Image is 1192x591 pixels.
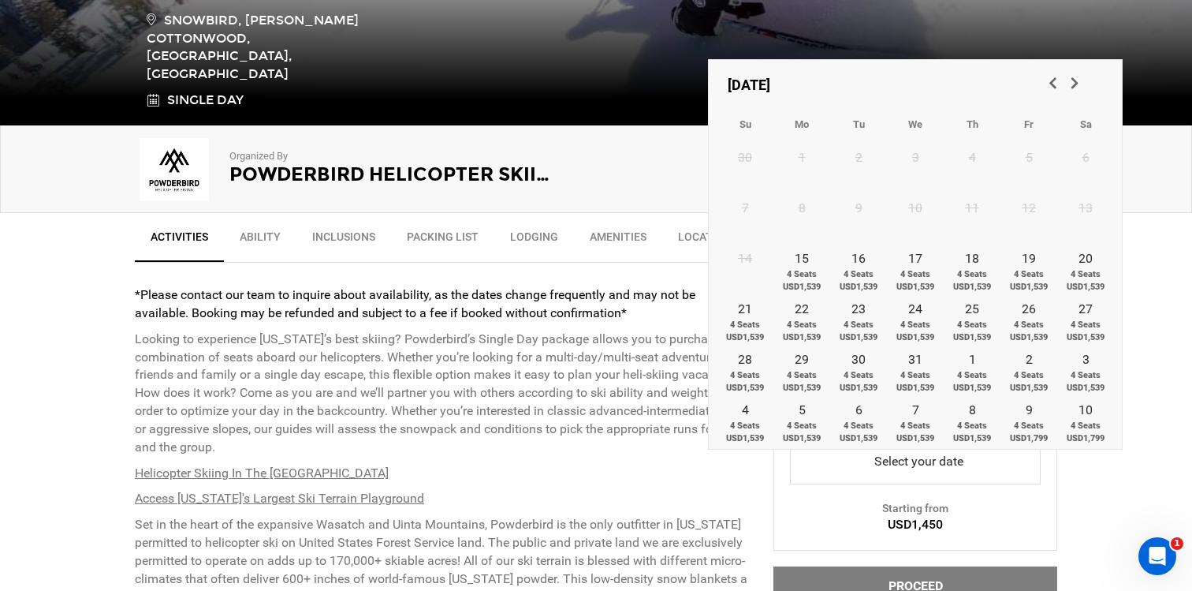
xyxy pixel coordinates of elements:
span: 4 Seats USD1,539 [773,319,830,343]
a: 264 SeatsUSD1,539 [1000,294,1057,345]
iframe: Intercom live chat [1138,537,1176,575]
span: 4 Seats USD1,539 [887,319,944,343]
span: 4 Seats USD1,539 [830,268,887,293]
strong: *Please contact our team to inquire about availability, as the dates change frequently and may no... [135,287,695,320]
div: USD1,450 [774,516,1056,534]
a: 44 SeatsUSD1,539 [717,395,773,446]
span: 4 Seats USD1,539 [717,319,773,343]
th: Sunday [717,106,773,143]
a: Lodging [494,221,574,260]
a: 254 SeatsUSD1,539 [944,294,1000,345]
span: 4 Seats USD1,539 [830,369,887,394]
a: 14 SeatsUSD1,539 [944,345,1000,395]
a: Next [1062,71,1089,98]
a: 74 SeatsUSD1,539 [887,395,944,446]
u: Helicopter Skiing In The [GEOGRAPHIC_DATA] [135,466,389,481]
a: 294 SeatsUSD1,539 [773,345,830,395]
span: 4 Seats USD1,539 [1000,369,1057,394]
span: Single Day [167,92,244,107]
th: Monday [773,106,830,143]
a: 164 SeatsUSD1,539 [830,244,887,294]
a: 84 SeatsUSD1,539 [944,395,1000,446]
th: Saturday [1057,106,1114,143]
a: 34 SeatsUSD1,539 [1057,345,1114,395]
th: Wednesday [887,106,944,143]
a: 284 SeatsUSD1,539 [717,345,773,395]
span: 4 Seats USD1,539 [773,369,830,394]
a: Location [662,221,747,260]
span: 4 Seats USD1,539 [830,420,887,444]
th: Thursday [944,106,1000,143]
span: 4 Seats USD1,539 [887,268,944,293]
p: Organized By [229,149,553,164]
span: 4 Seats USD1,539 [1000,319,1057,343]
span: 4 Seats USD1,539 [887,369,944,394]
a: 204 SeatsUSD1,539 [1057,244,1114,294]
span: 4 Seats USD1,539 [773,420,830,444]
span: 4 Seats USD1,539 [944,369,1000,394]
a: 314 SeatsUSD1,539 [887,345,944,395]
a: 64 SeatsUSD1,539 [830,395,887,446]
span: 4 Seats USD1,539 [944,268,1000,293]
span: 4 Seats USD1,539 [1057,369,1114,394]
a: 104 SeatsUSD1,799 [1057,395,1114,446]
span: 4 Seats USD1,539 [717,369,773,394]
a: 184 SeatsUSD1,539 [944,244,1000,294]
a: Packing List [391,221,494,260]
a: 194 SeatsUSD1,539 [1000,244,1057,294]
a: 24 SeatsUSD1,539 [1000,345,1057,395]
a: Ability [224,221,296,260]
span: 4 Seats USD1,539 [773,268,830,293]
span: 4 Seats USD1,539 [1000,268,1057,293]
th: Tuesday [830,106,887,143]
th: Friday [1000,106,1057,143]
span: 4 Seats USD1,539 [830,319,887,343]
a: Previous [1040,71,1067,98]
a: 304 SeatsUSD1,539 [830,345,887,395]
u: Access [US_STATE]'s Largest Ski Terrain Playground [135,491,424,506]
span: Snowbird, [PERSON_NAME] Cottonwood, [GEOGRAPHIC_DATA], [GEOGRAPHIC_DATA] [147,10,371,84]
a: 214 SeatsUSD1,539 [717,294,773,345]
span: 4 Seats USD1,539 [944,319,1000,343]
a: Amenities [574,221,662,260]
a: 234 SeatsUSD1,539 [830,294,887,345]
a: Activities [135,221,224,262]
a: 244 SeatsUSD1,539 [887,294,944,345]
a: Inclusions [296,221,391,260]
a: 274 SeatsUSD1,539 [1057,294,1114,345]
span: 1 [1171,537,1183,550]
span: 4 Seats USD1,539 [717,420,773,444]
span: 4 Seats USD1,799 [1057,420,1114,444]
span: 4 Seats USD1,539 [944,420,1000,444]
a: 174 SeatsUSD1,539 [887,244,944,294]
a: 154 SeatsUSD1,539 [773,244,830,294]
img: 985da349de717f2825678fa82dde359e.png [135,138,214,201]
a: 94 SeatsUSD1,799 [1000,395,1057,446]
span: 4 Seats USD1,539 [1057,319,1114,343]
a: 54 SeatsUSD1,539 [773,395,830,446]
span: 4 Seats USD1,539 [887,420,944,444]
a: 224 SeatsUSD1,539 [773,294,830,345]
span: 4 Seats USD1,799 [1000,420,1057,444]
h2: Powderbird Helicopter Skiing [229,164,553,185]
p: Looking to experience [US_STATE]’s best skiing? Powderbird’s Single Day package allows you to pur... [135,331,750,457]
span: 4 Seats USD1,539 [1057,268,1114,293]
